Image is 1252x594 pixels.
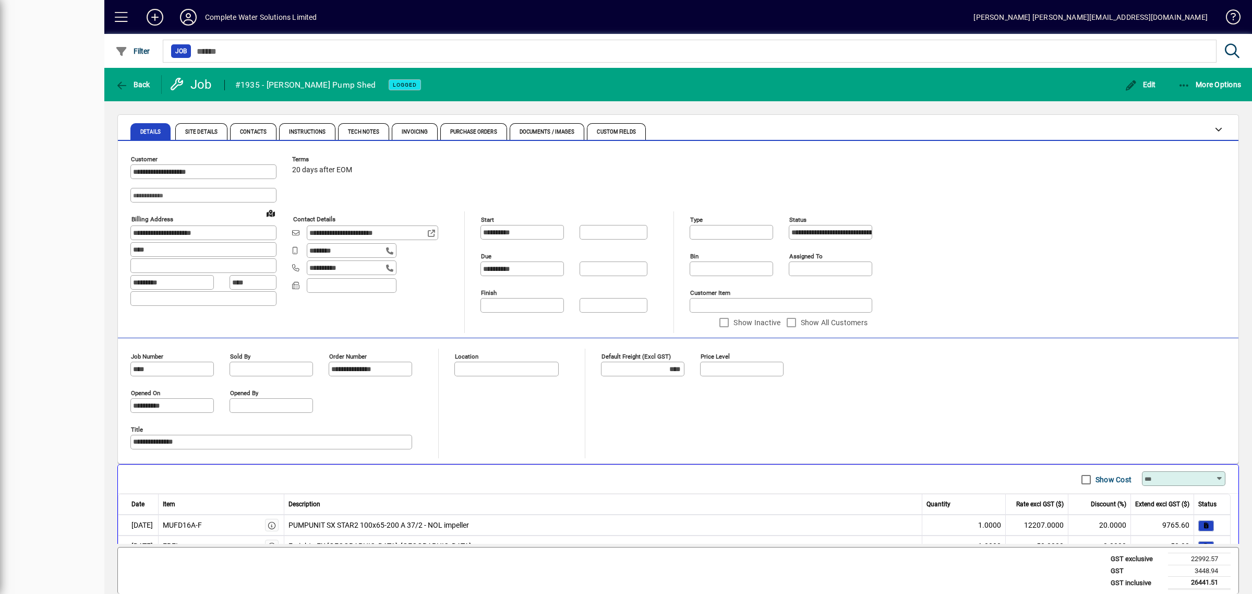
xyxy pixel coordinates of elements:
[284,515,923,536] td: PUMPUNIT SX STAR2 100x65-200 A 37/2 - NOL impeller
[1175,75,1244,94] button: More Options
[131,500,145,509] span: Date
[284,536,923,556] td: Freight - EX [GEOGRAPHIC_DATA], [GEOGRAPHIC_DATA]
[235,77,376,93] div: #1935 - [PERSON_NAME] Pump Shed
[1016,500,1064,509] span: Rate excl GST ($)
[402,129,428,135] span: Invoicing
[481,289,497,296] mat-label: Finish
[240,129,267,135] span: Contacts
[690,216,703,223] mat-label: Type
[131,156,158,163] mat-label: Customer
[113,75,153,94] button: Back
[163,541,178,552] div: FREI
[230,353,250,360] mat-label: Sold by
[1168,553,1231,565] td: 22992.57
[1105,553,1168,565] td: GST exclusive
[1168,565,1231,577] td: 3448.94
[481,253,491,260] mat-label: Due
[288,500,320,509] span: Description
[597,129,635,135] span: Custom Fields
[601,353,671,360] mat-label: Default Freight (excl GST)
[450,129,497,135] span: Purchase Orders
[104,75,162,94] app-page-header-button: Back
[138,8,172,27] button: Add
[1006,536,1068,556] td: 50.0000
[789,216,806,223] mat-label: Status
[1006,515,1068,536] td: 12207.0000
[185,129,218,135] span: Site Details
[1125,80,1156,89] span: Edit
[118,536,159,556] td: [DATE]
[978,541,1001,552] span: 1.0000
[348,129,379,135] span: Tech Notes
[789,253,823,260] mat-label: Assigned to
[1093,474,1131,485] label: Show Cost
[289,129,326,135] span: Instructions
[115,47,150,55] span: Filter
[292,166,352,174] span: 20 days after EOM
[131,389,160,397] mat-label: Opened On
[172,8,205,27] button: Profile
[393,81,417,88] span: LOGGED
[520,129,575,135] span: Documents / Images
[1131,515,1194,536] td: 9765.60
[131,353,163,360] mat-label: Job number
[1105,577,1168,589] td: GST inclusive
[701,353,730,360] mat-label: Price Level
[690,289,730,296] mat-label: Customer Item
[1131,536,1194,556] td: 50.00
[113,42,153,61] button: Filter
[163,500,175,509] span: Item
[230,389,258,397] mat-label: Opened by
[978,520,1001,531] span: 1.0000
[1122,75,1159,94] button: Edit
[1091,500,1126,509] span: Discount (%)
[1135,500,1189,509] span: Extend excl GST ($)
[205,9,317,26] div: Complete Water Solutions Limited
[292,156,355,163] span: Terms
[481,216,494,223] mat-label: Start
[690,253,699,260] mat-label: Bin
[118,515,159,536] td: [DATE]
[1198,500,1217,509] span: Status
[926,500,950,509] span: Quantity
[1218,2,1239,36] a: Knowledge Base
[329,353,367,360] mat-label: Order number
[1168,577,1231,589] td: 26441.51
[131,426,143,433] mat-label: Title
[1068,515,1131,536] td: 20.0000
[1178,80,1242,89] span: More Options
[140,129,161,135] span: Details
[455,353,478,360] mat-label: Location
[163,520,202,531] div: MUFD16A-F
[115,80,150,89] span: Back
[1068,536,1131,556] td: 0.0000
[973,9,1208,26] div: [PERSON_NAME] [PERSON_NAME][EMAIL_ADDRESS][DOMAIN_NAME]
[175,46,187,56] span: Job
[1105,565,1168,577] td: GST
[262,205,279,221] a: View on map
[170,76,214,93] div: Job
